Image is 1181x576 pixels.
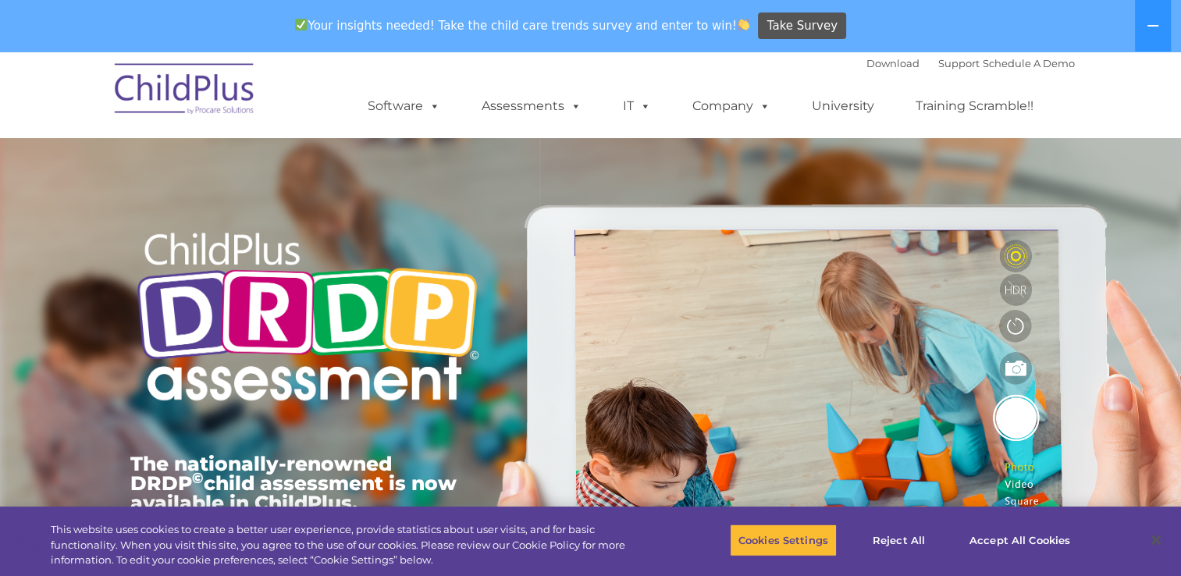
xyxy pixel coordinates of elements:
[850,524,948,556] button: Reject All
[738,19,749,30] img: 👏
[607,91,667,122] a: IT
[866,57,1075,69] font: |
[130,452,457,514] span: The nationally-renowned DRDP child assessment is now available in ChildPlus.
[107,52,263,130] img: ChildPlus by Procare Solutions
[730,524,837,556] button: Cookies Settings
[51,522,649,568] div: This website uses cookies to create a better user experience, provide statistics about user visit...
[983,57,1075,69] a: Schedule A Demo
[466,91,597,122] a: Assessments
[796,91,890,122] a: University
[900,91,1049,122] a: Training Scramble!!
[767,12,838,40] span: Take Survey
[130,212,485,427] img: Copyright - DRDP Logo Light
[289,10,756,41] span: Your insights needed! Take the child care trends survey and enter to win!
[1139,523,1173,557] button: Close
[677,91,786,122] a: Company
[295,19,307,30] img: ✅
[758,12,846,40] a: Take Survey
[938,57,980,69] a: Support
[352,91,456,122] a: Software
[866,57,920,69] a: Download
[961,524,1079,556] button: Accept All Cookies
[192,469,204,487] sup: ©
